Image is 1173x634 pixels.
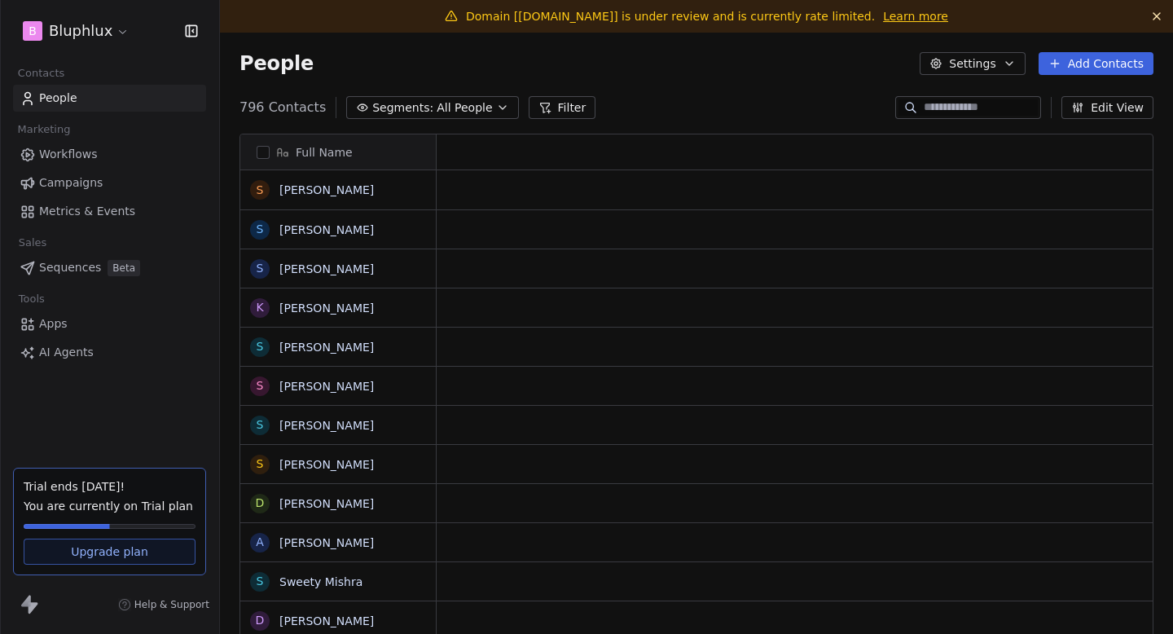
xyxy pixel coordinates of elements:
div: A [256,534,264,551]
button: BBluphlux [20,17,133,45]
span: People [239,51,314,76]
a: Apps [13,310,206,337]
span: 796 Contacts [239,98,326,117]
a: [PERSON_NAME] [279,614,374,627]
div: S [257,338,264,355]
a: [PERSON_NAME] [279,302,374,315]
span: Bluphlux [49,20,112,42]
div: D [256,495,265,512]
a: AI Agents [13,339,206,366]
span: Metrics & Events [39,203,135,220]
a: People [13,85,206,112]
span: You are currently on Trial plan [24,498,195,514]
span: Campaigns [39,174,103,192]
div: D [256,612,265,629]
span: B [29,23,37,39]
div: S [257,182,264,199]
a: Learn more [883,8,948,24]
button: Add Contacts [1039,52,1153,75]
span: Help & Support [134,598,209,611]
a: [PERSON_NAME] [279,458,374,471]
div: Trial ends [DATE]! [24,478,195,495]
a: SequencesBeta [13,254,206,281]
a: Campaigns [13,170,206,196]
div: S [257,416,264,434]
a: Workflows [13,141,206,168]
a: [PERSON_NAME] [279,419,374,432]
div: S [257,573,264,590]
span: Sequences [39,259,101,276]
span: AI Agents [39,344,94,361]
button: Settings [920,52,1025,75]
a: Help & Support [118,598,209,611]
button: Filter [529,96,596,119]
a: [PERSON_NAME] [279,341,374,354]
a: [PERSON_NAME] [279,497,374,510]
a: [PERSON_NAME] [279,380,374,393]
span: Beta [108,260,140,276]
span: Upgrade plan [71,544,148,560]
span: People [39,90,77,107]
span: Apps [39,315,68,332]
div: K [256,299,263,316]
button: Edit View [1061,96,1153,119]
div: S [257,377,264,394]
a: Upgrade plan [24,539,195,565]
a: [PERSON_NAME] [279,536,374,549]
div: S [257,456,264,473]
a: [PERSON_NAME] [279,262,374,275]
span: Tools [11,287,51,311]
a: Metrics & Events [13,198,206,225]
div: Full Name [240,134,436,170]
div: S [257,221,264,238]
a: [PERSON_NAME] [279,223,374,236]
span: Marketing [11,117,77,142]
span: Workflows [39,146,98,163]
span: Segments: [372,99,433,117]
div: S [257,260,264,277]
span: Domain [[DOMAIN_NAME]] is under review and is currently rate limited. [466,10,875,23]
span: Full Name [296,144,353,161]
span: Sales [11,231,54,255]
a: Sweety Mishra [279,575,362,588]
a: [PERSON_NAME] [279,183,374,196]
span: Contacts [11,61,72,86]
span: All People [437,99,492,117]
